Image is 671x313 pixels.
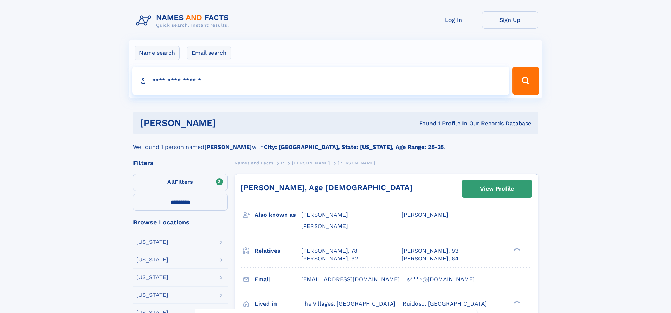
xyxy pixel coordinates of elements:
[317,120,531,127] div: Found 1 Profile In Our Records Database
[462,180,532,197] a: View Profile
[301,211,348,218] span: [PERSON_NAME]
[140,119,318,127] h1: [PERSON_NAME]
[235,158,273,167] a: Names and Facts
[482,11,538,29] a: Sign Up
[301,300,396,307] span: The Villages, [GEOGRAPHIC_DATA]
[281,158,284,167] a: P
[133,219,228,225] div: Browse Locations
[133,11,235,30] img: Logo Names and Facts
[292,158,330,167] a: [PERSON_NAME]
[512,300,521,304] div: ❯
[136,239,168,245] div: [US_STATE]
[402,211,448,218] span: [PERSON_NAME]
[255,245,301,257] h3: Relatives
[135,46,180,60] label: Name search
[281,161,284,165] span: P
[480,181,514,197] div: View Profile
[255,209,301,221] h3: Also known as
[132,67,510,95] input: search input
[403,300,487,307] span: Ruidoso, [GEOGRAPHIC_DATA]
[292,161,330,165] span: [PERSON_NAME]
[133,160,228,166] div: Filters
[187,46,231,60] label: Email search
[301,223,348,229] span: [PERSON_NAME]
[136,292,168,298] div: [US_STATE]
[136,275,168,280] div: [US_STATE]
[255,273,301,285] h3: Email
[402,255,459,263] a: [PERSON_NAME], 64
[301,247,358,255] a: [PERSON_NAME], 78
[241,183,412,192] a: [PERSON_NAME], Age [DEMOGRAPHIC_DATA]
[425,11,482,29] a: Log In
[512,247,521,251] div: ❯
[204,144,252,150] b: [PERSON_NAME]
[133,134,538,151] div: We found 1 person named with .
[301,255,358,263] a: [PERSON_NAME], 92
[136,257,168,263] div: [US_STATE]
[512,67,539,95] button: Search Button
[338,161,375,165] span: [PERSON_NAME]
[167,179,175,185] span: All
[301,276,400,283] span: [EMAIL_ADDRESS][DOMAIN_NAME]
[264,144,444,150] b: City: [GEOGRAPHIC_DATA], State: [US_STATE], Age Range: 25-35
[255,298,301,310] h3: Lived in
[133,174,228,191] label: Filters
[402,247,458,255] a: [PERSON_NAME], 93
